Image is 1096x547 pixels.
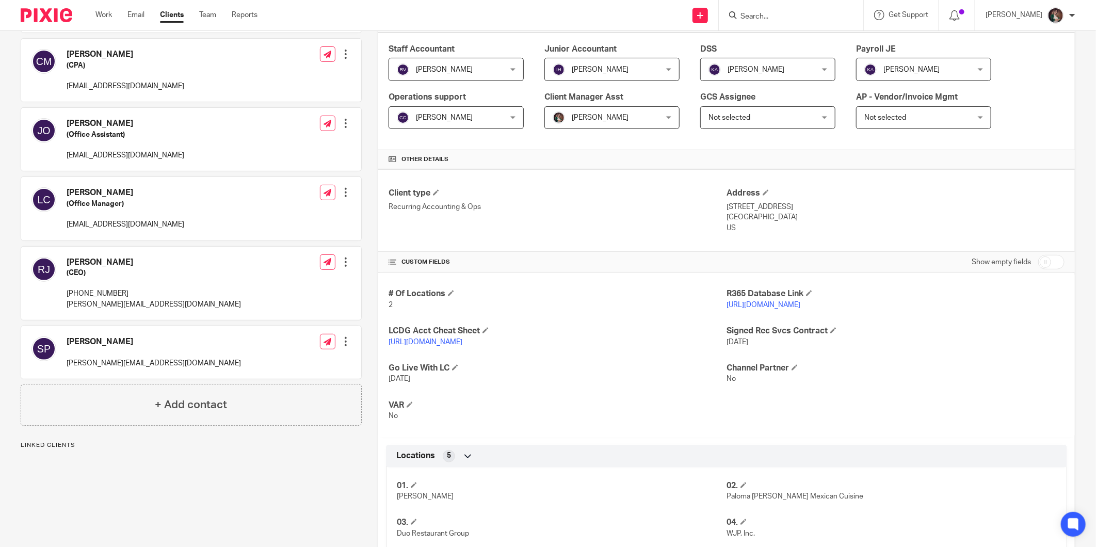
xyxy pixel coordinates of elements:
h5: (CEO) [67,268,241,278]
h4: # Of Locations [389,288,727,299]
img: Profile%20picture%20JUS.JPG [553,111,565,124]
a: Email [127,10,144,20]
a: Team [199,10,216,20]
img: Pixie [21,8,72,22]
a: Work [95,10,112,20]
h4: + Add contact [155,397,227,413]
h4: [PERSON_NAME] [67,257,241,268]
span: Junior Accountant [544,45,617,53]
img: Profile%20picture%20JUS.JPG [1047,7,1064,24]
h4: VAR [389,400,727,411]
span: Not selected [708,114,750,121]
span: Payroll JE [856,45,896,53]
h4: Signed Rec Svcs Contract [727,326,1065,336]
h4: LCDG Acct Cheat Sheet [389,326,727,336]
span: [PERSON_NAME] [416,114,473,121]
img: svg%3E [31,336,56,361]
p: [PHONE_NUMBER] [67,288,241,299]
span: No [389,412,398,420]
img: svg%3E [31,118,56,143]
p: Linked clients [21,441,362,449]
p: [STREET_ADDRESS] [727,202,1065,212]
p: Recurring Accounting & Ops [389,202,727,212]
span: No [727,375,736,382]
input: Search [739,12,832,22]
span: Paloma [PERSON_NAME] Mexican Cuisine [727,493,863,500]
label: Show empty fields [972,257,1031,267]
span: WJP, Inc. [727,530,755,537]
a: [URL][DOMAIN_NAME] [727,301,800,309]
img: svg%3E [397,111,409,124]
img: svg%3E [864,63,877,76]
h5: (Office Assistant) [67,130,184,140]
span: [PERSON_NAME] [728,66,784,73]
a: Reports [232,10,257,20]
img: svg%3E [31,187,56,212]
a: [URL][DOMAIN_NAME] [389,339,462,346]
span: 2 [389,301,393,309]
img: svg%3E [31,49,56,74]
span: Operations support [389,93,466,101]
span: Client Manager Asst [544,93,623,101]
span: GCS Assignee [700,93,755,101]
img: svg%3E [397,63,409,76]
span: [PERSON_NAME] [883,66,940,73]
h4: CUSTOM FIELDS [389,258,727,266]
h5: (Office Manager) [67,199,184,209]
span: Get Support [889,11,928,19]
p: [EMAIL_ADDRESS][DOMAIN_NAME] [67,150,184,160]
h4: [PERSON_NAME] [67,118,184,129]
h4: 02. [727,480,1056,491]
p: [EMAIL_ADDRESS][DOMAIN_NAME] [67,81,184,91]
img: svg%3E [708,63,721,76]
span: [PERSON_NAME] [572,66,628,73]
a: Clients [160,10,184,20]
h4: 04. [727,517,1056,528]
span: Other details [401,155,448,164]
p: [PERSON_NAME][EMAIL_ADDRESS][DOMAIN_NAME] [67,358,241,368]
h4: Go Live With LC [389,363,727,374]
span: DSS [700,45,717,53]
img: svg%3E [553,63,565,76]
h5: (CPA) [67,60,184,71]
span: [DATE] [727,339,748,346]
p: [PERSON_NAME][EMAIL_ADDRESS][DOMAIN_NAME] [67,299,241,310]
h4: R365 Database Link [727,288,1065,299]
span: 5 [447,451,451,461]
h4: Address [727,188,1065,199]
span: Locations [396,451,435,461]
h4: 01. [397,480,727,491]
h4: Client type [389,188,727,199]
span: [PERSON_NAME] [397,493,454,500]
h4: [PERSON_NAME] [67,336,241,347]
p: [EMAIL_ADDRESS][DOMAIN_NAME] [67,219,184,230]
img: svg%3E [31,257,56,282]
h4: Channel Partner [727,363,1065,374]
h4: [PERSON_NAME] [67,187,184,198]
span: Staff Accountant [389,45,455,53]
span: [PERSON_NAME] [572,114,628,121]
span: [PERSON_NAME] [416,66,473,73]
p: [GEOGRAPHIC_DATA] [727,212,1065,222]
span: Duo Restaurant Group [397,530,469,537]
span: [DATE] [389,375,410,382]
h4: 03. [397,517,727,528]
span: AP - Vendor/Invoice Mgmt [856,93,958,101]
p: US [727,223,1065,233]
h4: [PERSON_NAME] [67,49,184,60]
p: [PERSON_NAME] [986,10,1042,20]
span: Not selected [864,114,906,121]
